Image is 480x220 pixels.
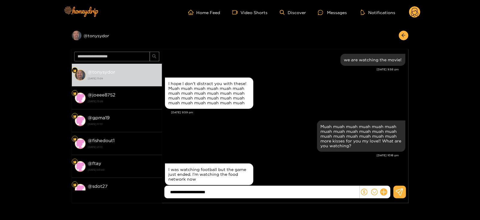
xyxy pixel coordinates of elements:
a: Home Feed [188,10,220,15]
span: search [152,54,157,59]
button: dollar [360,188,369,197]
img: conversation [75,184,86,195]
strong: [DATE] 03:00 [88,167,159,173]
div: Aug. 17, 9:58 pm [341,54,405,66]
strong: @ ftay [88,161,102,166]
div: we are watching the movie! [344,57,402,62]
img: conversation [75,93,86,103]
a: Discover [280,10,306,15]
strong: @ sdot27 [88,184,108,189]
img: Fan Level [73,115,77,118]
strong: [DATE] 11:09 [88,76,159,81]
span: arrow-left [401,33,406,38]
button: arrow-left [399,31,408,40]
img: Fan Level [73,183,77,187]
strong: @ gpma19 [88,115,110,120]
div: [DATE] 9:59 pm [171,110,405,115]
strong: [DATE] 21:13 [88,144,159,150]
div: @tonysydor [72,31,162,40]
strong: [DATE] 17:13 [88,121,159,127]
strong: [DATE] 09:30 [88,190,159,195]
div: Muah muah muah muah muah muah muah muah muah muah muah muah muah muah muah muah muah muah more ki... [321,124,402,148]
strong: @ joeee8752 [88,92,116,97]
button: search [150,52,159,61]
a: Video Shorts [232,10,268,15]
div: Aug. 17, 10:18 pm [165,163,253,185]
div: Aug. 17, 10:16 pm [317,121,405,152]
span: smile [371,189,378,195]
img: conversation [75,70,86,81]
div: Messages [318,9,347,16]
img: conversation [75,161,86,172]
span: video-camera [232,10,241,15]
div: [DATE] 10:16 pm [165,153,399,157]
div: [DATE] 9:58 pm [165,67,399,72]
div: Aug. 17, 9:59 pm [165,78,253,109]
div: I hope I don't distract you with these! Muah muah muah muah muah muah muah muah muah muah muah mu... [169,81,250,105]
strong: @ tonysydor [88,69,115,75]
span: home [188,10,197,15]
img: Fan Level [73,137,77,141]
div: I was watching football but the game just ended. I'm watching the food network now [169,167,250,182]
img: Fan Level [73,160,77,164]
button: Notifications [359,9,397,15]
img: Fan Level [73,92,77,95]
img: conversation [75,138,86,149]
strong: @ fishedout1 [88,138,115,143]
span: dollar [361,189,368,195]
img: Fan Level [73,69,77,72]
strong: [DATE] 15:28 [88,99,159,104]
img: conversation [75,115,86,126]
